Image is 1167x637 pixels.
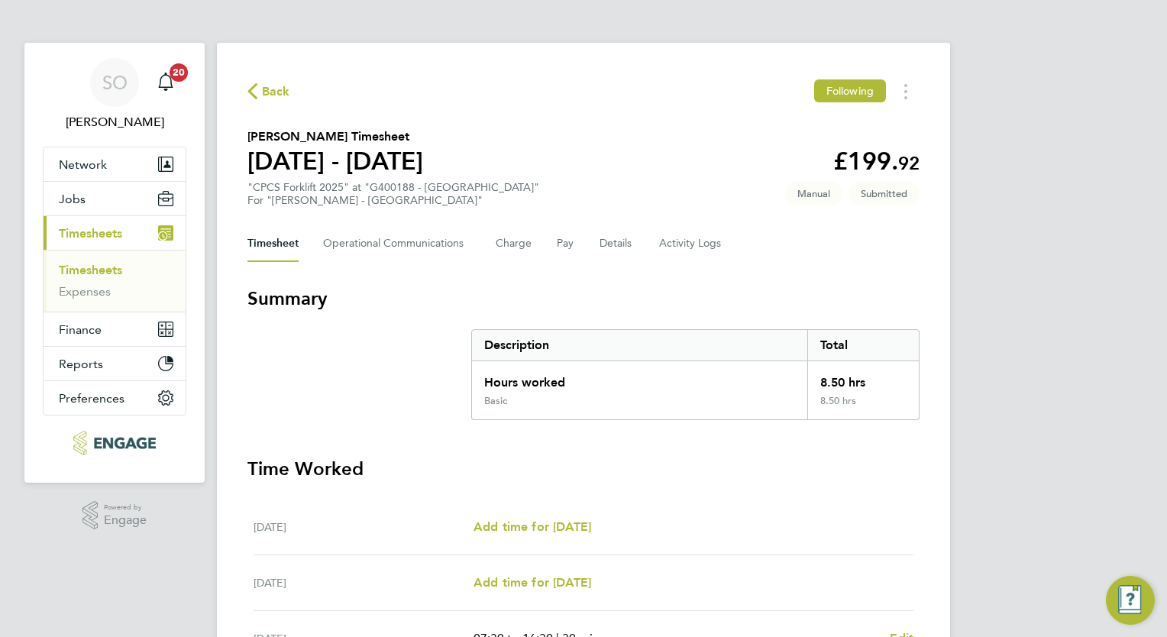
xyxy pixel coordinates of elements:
button: Network [44,147,186,181]
button: Engage Resource Center [1106,576,1155,625]
div: Hours worked [472,361,807,395]
button: Jobs [44,182,186,215]
span: Finance [59,322,102,337]
button: Timesheets [44,216,186,250]
button: Back [247,82,290,101]
button: Operational Communications [323,225,471,262]
a: Go to home page [43,431,186,455]
a: Powered byEngage [82,501,147,530]
h3: Summary [247,286,920,311]
button: Activity Logs [659,225,723,262]
a: SO[PERSON_NAME] [43,58,186,131]
button: Pay [557,225,575,262]
img: peacerecruitment-logo-retina.png [73,431,155,455]
button: Finance [44,312,186,346]
div: Summary [471,329,920,420]
span: SO [102,73,128,92]
a: Timesheets [59,263,122,277]
div: For "[PERSON_NAME] - [GEOGRAPHIC_DATA]" [247,194,539,207]
h1: [DATE] - [DATE] [247,146,423,176]
h2: [PERSON_NAME] Timesheet [247,128,423,146]
span: Network [59,157,107,172]
button: Details [600,225,635,262]
a: Add time for [DATE] [474,574,591,592]
div: Basic [484,395,507,407]
a: Add time for [DATE] [474,518,591,536]
span: Add time for [DATE] [474,519,591,534]
div: Timesheets [44,250,186,312]
span: Following [826,84,874,98]
button: Charge [496,225,532,262]
div: 8.50 hrs [807,395,919,419]
a: Expenses [59,284,111,299]
span: Engage [104,514,147,527]
span: Powered by [104,501,147,514]
div: [DATE] [254,574,474,592]
span: 92 [898,152,920,174]
span: This timesheet is Submitted. [849,181,920,206]
button: Timesheets Menu [892,79,920,103]
span: Back [262,82,290,101]
h3: Time Worked [247,457,920,481]
button: Timesheet [247,225,299,262]
div: Total [807,330,919,361]
span: This timesheet was manually created. [785,181,842,206]
span: Preferences [59,391,124,406]
div: [DATE] [254,518,474,536]
app-decimal: £199. [833,147,920,176]
span: 20 [170,63,188,82]
span: Add time for [DATE] [474,575,591,590]
span: Timesheets [59,226,122,241]
button: Preferences [44,381,186,415]
span: Jobs [59,192,86,206]
button: Reports [44,347,186,380]
a: 20 [150,58,181,107]
nav: Main navigation [24,43,205,483]
span: Reports [59,357,103,371]
span: Scott O'Malley [43,113,186,131]
div: Description [472,330,807,361]
div: 8.50 hrs [807,361,919,395]
button: Following [814,79,886,102]
div: "CPCS Forklift 2025" at "G400188 - [GEOGRAPHIC_DATA]" [247,181,539,207]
